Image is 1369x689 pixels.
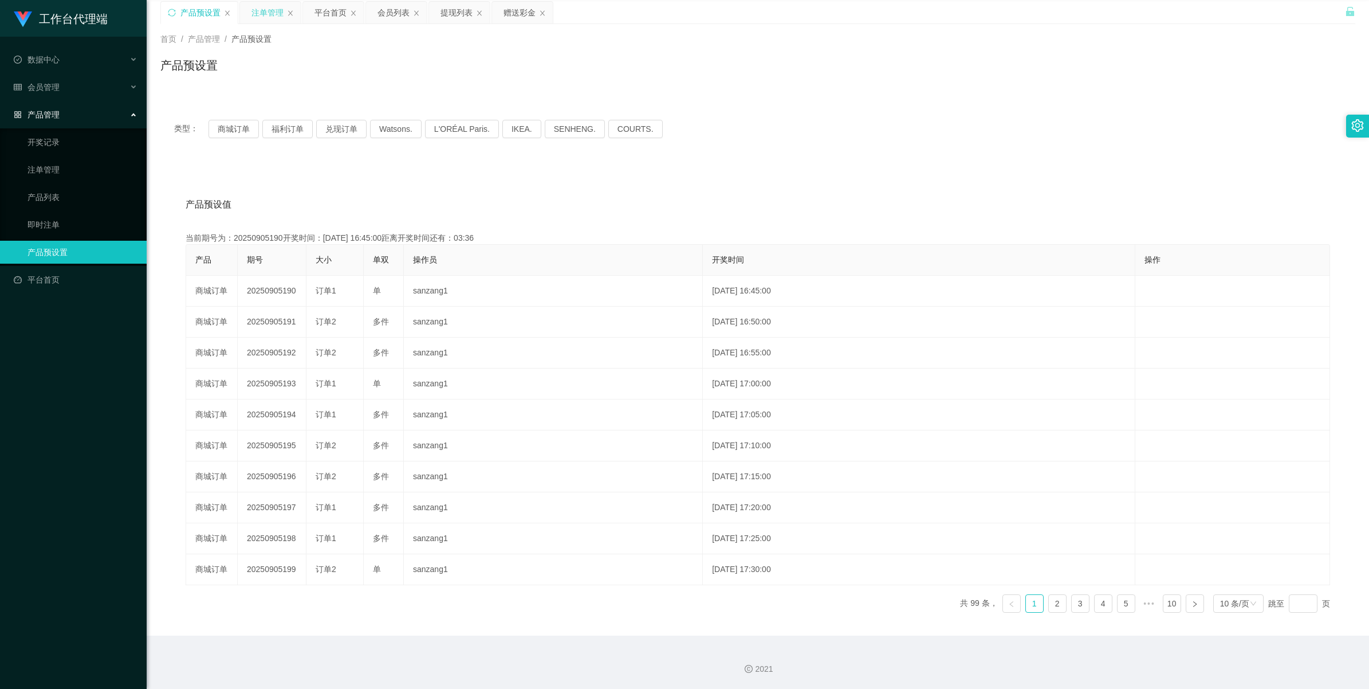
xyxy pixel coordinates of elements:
span: 订单2 [316,472,336,481]
a: 5 [1118,595,1135,612]
a: 产品列表 [27,186,137,209]
span: 操作员 [413,255,437,264]
i: 图标: close [476,10,483,17]
td: [DATE] 17:30:00 [703,554,1135,585]
span: 订单1 [316,410,336,419]
li: 4 [1094,594,1112,613]
td: 20250905197 [238,492,306,523]
td: 商城订单 [186,369,238,400]
td: [DATE] 17:15:00 [703,461,1135,492]
td: 商城订单 [186,400,238,430]
span: 多件 [373,348,389,357]
a: 3 [1072,595,1089,612]
span: / [181,34,183,44]
span: 产品预设值 [186,198,231,212]
i: 图标: down [1250,600,1257,608]
span: 订单2 [316,565,336,574]
span: 类型： [174,120,209,138]
td: sanzang1 [404,430,703,461]
td: 商城订单 [186,276,238,307]
td: 商城订单 [186,523,238,554]
td: sanzang1 [404,338,703,369]
td: sanzang1 [404,523,703,554]
li: 向后 5 页 [1140,594,1158,613]
a: 1 [1026,595,1043,612]
span: 订单2 [316,441,336,450]
td: 商城订单 [186,492,238,523]
button: 商城订单 [209,120,259,138]
td: [DATE] 16:55:00 [703,338,1135,369]
td: 20250905196 [238,461,306,492]
span: 单 [373,286,381,295]
span: 产品预设置 [231,34,272,44]
span: 产品管理 [188,34,220,44]
div: 10 条/页 [1220,595,1249,612]
td: 商城订单 [186,307,238,338]
td: [DATE] 17:25:00 [703,523,1135,554]
a: 10 [1163,595,1181,612]
td: 20250905198 [238,523,306,554]
a: 产品预设置 [27,241,137,264]
span: 单双 [373,255,389,264]
div: 2021 [156,663,1360,675]
span: 单 [373,379,381,388]
div: 提现列表 [440,2,473,24]
div: 注单管理 [251,2,284,24]
span: 首页 [160,34,176,44]
span: 产品 [195,255,211,264]
i: 图标: right [1191,601,1198,608]
li: 5 [1117,594,1135,613]
a: 图标: dashboard平台首页 [14,268,137,291]
i: 图标: close [287,10,294,17]
td: 商城订单 [186,430,238,461]
span: 订单1 [316,379,336,388]
span: 多件 [373,410,389,419]
td: [DATE] 17:10:00 [703,430,1135,461]
span: 订单1 [316,503,336,512]
span: 开奖时间 [712,255,744,264]
span: 产品管理 [14,110,60,119]
i: 图标: close [539,10,546,17]
td: sanzang1 [404,461,703,492]
button: COURTS. [608,120,663,138]
td: 20250905199 [238,554,306,585]
div: 平台首页 [314,2,347,24]
a: 即时注单 [27,213,137,236]
h1: 产品预设置 [160,57,218,74]
div: 产品预设置 [180,2,221,24]
span: 大小 [316,255,332,264]
li: 10 [1163,594,1181,613]
span: 多件 [373,472,389,481]
a: 4 [1095,595,1112,612]
a: 2 [1049,595,1066,612]
span: 订单2 [316,348,336,357]
button: Watsons. [370,120,422,138]
span: 数据中心 [14,55,60,64]
i: 图标: appstore-o [14,111,22,119]
td: 商城订单 [186,338,238,369]
a: 开奖记录 [27,131,137,154]
button: IKEA. [502,120,541,138]
td: [DATE] 17:00:00 [703,369,1135,400]
div: 当前期号为：20250905190开奖时间：[DATE] 16:45:00距离开奖时间还有：03:36 [186,232,1330,244]
span: 单 [373,565,381,574]
span: / [225,34,227,44]
i: 图标: setting [1351,119,1364,132]
i: 图标: check-circle-o [14,56,22,64]
span: 多件 [373,317,389,326]
td: sanzang1 [404,492,703,523]
li: 上一页 [1002,594,1021,613]
td: 商城订单 [186,461,238,492]
td: sanzang1 [404,400,703,430]
i: 图标: table [14,83,22,91]
li: 1 [1025,594,1044,613]
button: 兑现订单 [316,120,367,138]
span: 会员管理 [14,83,60,92]
i: 图标: left [1008,601,1015,608]
li: 下一页 [1186,594,1204,613]
button: SENHENG. [545,120,605,138]
h1: 工作台代理端 [39,1,108,37]
div: 会员列表 [377,2,410,24]
span: 订单1 [316,286,336,295]
span: 操作 [1144,255,1160,264]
